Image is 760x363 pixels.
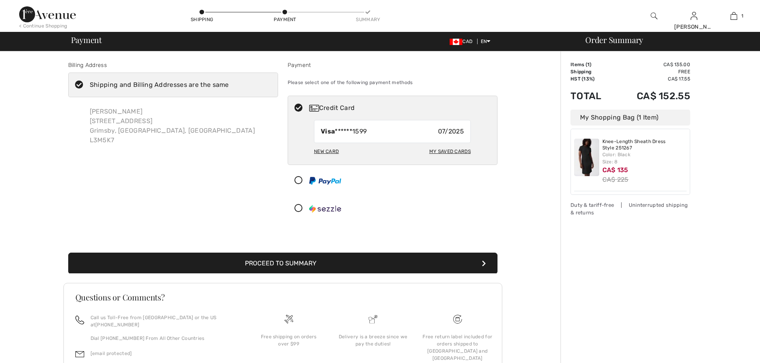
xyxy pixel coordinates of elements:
[602,139,687,151] a: Knee-Length Sheath Dress Style 251267
[253,333,325,347] div: Free shipping on orders over $99
[674,23,713,31] div: [PERSON_NAME]
[83,100,262,151] div: [PERSON_NAME] [STREET_ADDRESS] Grimsby, [GEOGRAPHIC_DATA], [GEOGRAPHIC_DATA] L3M5K7
[614,61,690,68] td: CA$ 135.00
[691,11,697,21] img: My Info
[95,322,139,328] a: [PHONE_NUMBER]
[309,103,492,113] div: Credit Card
[288,73,497,92] div: Please select one of the following payment methods
[190,16,214,23] div: Shipping
[75,316,84,324] img: call
[570,75,614,82] td: HST (13%)
[19,22,67,29] div: < Continue Shopping
[91,314,237,328] p: Call us Toll-Free from [GEOGRAPHIC_DATA] or the US at
[91,351,132,356] a: [email protected]
[570,61,614,68] td: Items ( )
[68,253,497,274] button: Proceed to Summary
[91,335,237,342] p: Dial [PHONE_NUMBER] From All Other Countries
[741,12,743,20] span: 1
[453,315,462,324] img: Free shipping on orders over $99
[570,201,690,216] div: Duty & tariff-free | Uninterrupted shipping & returns
[450,39,476,44] span: CAD
[576,36,755,44] div: Order Summary
[90,80,229,90] div: Shipping and Billing Addresses are the same
[68,61,278,69] div: Billing Address
[369,315,377,324] img: Delivery is a breeze since we pay the duties!
[450,39,462,45] img: Canadian Dollar
[75,293,490,301] h3: Questions or Comments?
[75,350,84,359] img: email
[570,82,614,110] td: Total
[19,6,76,22] img: 1ère Avenue
[602,166,628,174] span: CA$ 135
[71,36,102,44] span: Payment
[284,315,293,324] img: Free shipping on orders over $99
[651,11,657,21] img: search the website
[309,205,341,213] img: Sezzle
[309,177,341,184] img: PayPal
[481,39,491,44] span: EN
[614,82,690,110] td: CA$ 152.55
[314,145,339,158] div: New Card
[570,68,614,75] td: Shipping
[602,151,687,165] div: Color: Black Size: 8
[273,16,297,23] div: Payment
[574,139,599,176] img: Knee-Length Sheath Dress Style 251267
[730,11,737,21] img: My Bag
[570,110,690,126] div: My Shopping Bag (1 Item)
[691,12,697,20] a: Sign In
[602,176,629,183] s: CA$ 225
[429,145,471,158] div: My Saved Cards
[356,16,380,23] div: Summary
[321,128,335,135] strong: Visa
[614,75,690,82] td: CA$ 17.55
[422,333,494,362] div: Free return label included for orders shipped to [GEOGRAPHIC_DATA] and [GEOGRAPHIC_DATA]
[714,11,753,21] a: 1
[309,105,319,112] img: Credit Card
[288,61,497,69] div: Payment
[587,62,590,67] span: 1
[337,333,409,347] div: Delivery is a breeze since we pay the duties!
[614,68,690,75] td: Free
[438,127,464,136] span: 07/2025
